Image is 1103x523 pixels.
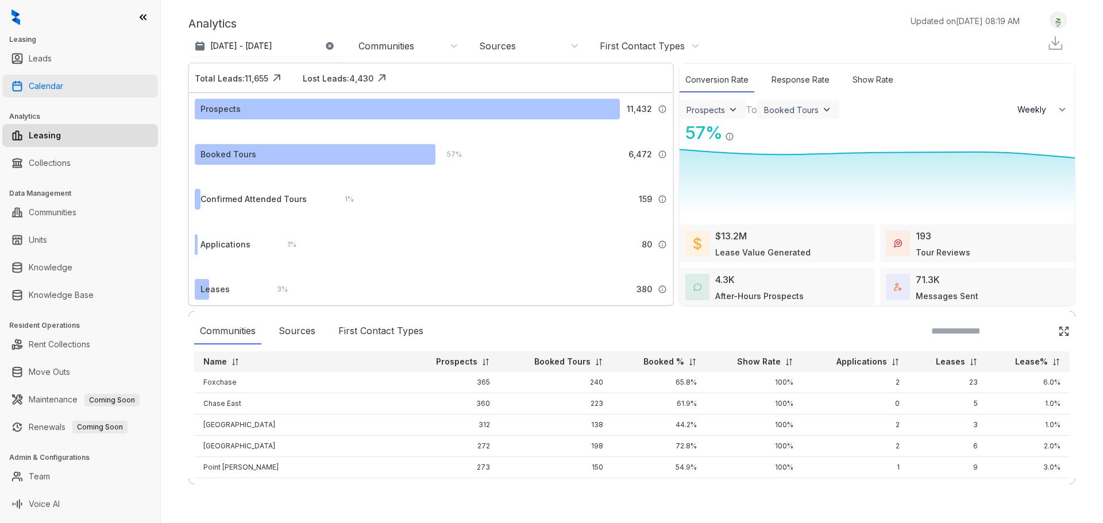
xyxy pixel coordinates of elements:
div: Total Leads: 11,655 [195,72,268,84]
td: 223 [499,393,612,414]
span: 11,432 [627,103,652,115]
td: 100% [706,393,803,414]
td: 100% [706,372,803,393]
p: Analytics [188,15,237,32]
img: Click Icon [734,122,751,139]
td: 272 [405,436,499,457]
img: ViewFilterArrow [727,104,739,115]
p: Show Rate [737,356,781,367]
img: UserAvatar [1050,14,1066,26]
h3: Resident Operations [9,320,160,331]
td: 100% [706,457,803,478]
h3: Data Management [9,188,160,199]
td: 1.0% [987,414,1070,436]
li: Leasing [2,124,158,147]
img: Click Icon [1058,326,1070,337]
td: 100% [706,436,803,457]
div: 57 % [680,120,723,146]
td: Foxchase [194,372,405,393]
td: 61.9% [612,393,705,414]
div: 71.3K [916,273,940,286]
li: Maintenance [2,388,158,411]
td: 360 [405,393,499,414]
td: Hidden Cove [194,478,405,499]
img: LeaseValue [693,237,701,250]
li: Renewals [2,416,158,439]
td: 2 [803,436,908,457]
img: Download [1047,34,1064,52]
a: Collections [29,152,71,175]
td: 65.8% [612,372,705,393]
td: 2 [803,414,908,436]
a: Voice AI [29,493,60,516]
img: Click Icon [373,69,391,87]
td: 365 [405,372,499,393]
img: sorting [969,358,978,366]
td: 198 [499,436,612,457]
a: Knowledge [29,256,72,279]
button: [DATE] - [DATE] [188,36,344,56]
div: Show Rate [847,68,899,92]
div: Response Rate [766,68,835,92]
a: RenewalsComing Soon [29,416,128,439]
td: 1 [803,457,908,478]
img: SearchIcon [1034,326,1044,336]
li: Collections [2,152,158,175]
td: Chase East [194,393,405,414]
div: $13.2M [715,229,747,243]
span: 159 [639,193,652,206]
div: Lost Leads: 4,430 [303,72,373,84]
td: 72.8% [612,436,705,457]
p: Lease% [1015,356,1048,367]
li: Calendar [2,75,158,98]
img: Click Icon [268,69,286,87]
td: 3.0% [987,457,1070,478]
td: 1.0% [987,393,1070,414]
img: Info [658,285,667,294]
a: Units [29,228,47,251]
div: Prospects [200,103,241,115]
td: 1 [803,478,908,499]
div: 1 % [333,193,354,206]
div: Sources [479,40,516,52]
p: Name [203,356,227,367]
h3: Admin & Configurations [9,452,160,463]
td: 5 [909,393,987,414]
span: 6,472 [628,148,652,161]
div: Booked Tours [200,148,256,161]
div: 4.3K [715,273,735,286]
li: Communities [2,201,158,224]
p: Booked Tours [534,356,591,367]
div: Leases [200,283,230,296]
td: 3 [909,414,987,436]
td: 144 [499,478,612,499]
td: 6 [909,478,987,499]
div: 1 % [276,238,296,251]
img: TotalFum [894,283,902,291]
td: 312 [405,414,499,436]
td: 9 [909,457,987,478]
img: sorting [785,358,793,366]
img: Info [658,150,667,159]
p: Booked % [643,356,684,367]
div: Communities [358,40,414,52]
h3: Analytics [9,111,160,122]
li: Units [2,228,158,251]
div: Communities [194,318,261,344]
p: Prospects [436,356,477,367]
div: Sources [273,318,321,344]
div: Confirmed Attended Tours [200,193,307,206]
a: Leads [29,47,52,70]
td: Point [PERSON_NAME] [194,457,405,478]
td: 0 [803,393,908,414]
div: Lease Value Generated [715,246,811,258]
div: Applications [200,238,250,251]
div: First Contact Types [600,40,685,52]
li: Rent Collections [2,333,158,356]
img: AfterHoursConversations [693,283,701,292]
li: Voice AI [2,493,158,516]
img: sorting [231,358,240,366]
img: TourReviews [894,239,902,247]
td: 273 [405,457,499,478]
td: 138 [499,414,612,436]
